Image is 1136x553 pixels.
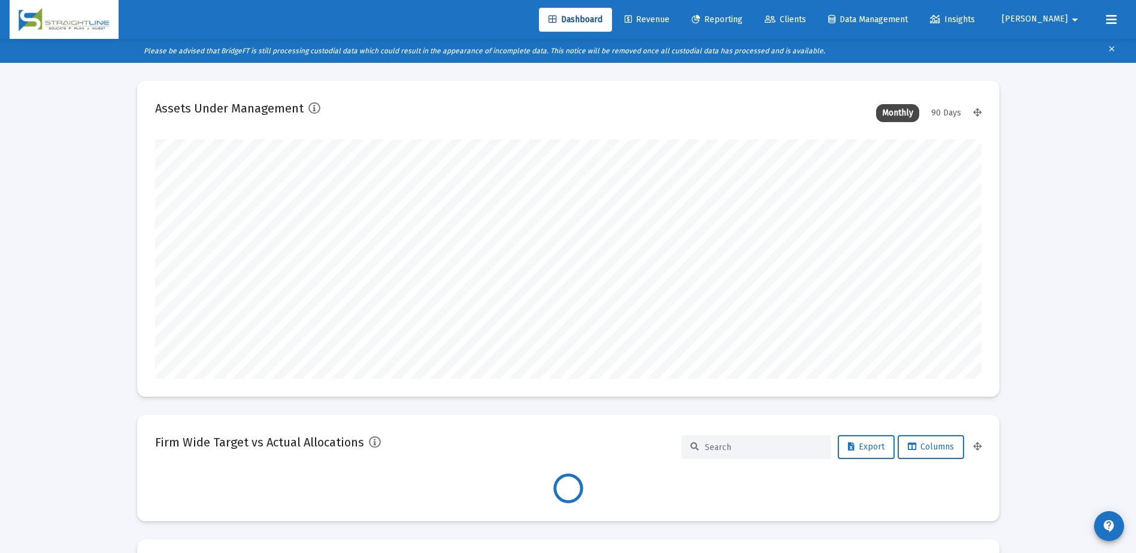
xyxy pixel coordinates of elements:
mat-icon: contact_support [1102,519,1116,533]
h2: Assets Under Management [155,99,304,118]
a: Revenue [615,8,679,32]
span: Insights [930,14,975,25]
div: Monthly [876,104,919,122]
mat-icon: clear [1107,42,1116,60]
img: Dashboard [19,8,110,32]
div: 90 Days [925,104,967,122]
span: Export [848,442,884,452]
span: Dashboard [549,14,602,25]
span: Clients [765,14,806,25]
button: Columns [898,435,964,459]
h2: Firm Wide Target vs Actual Allocations [155,433,364,452]
span: [PERSON_NAME] [1002,14,1068,25]
span: Columns [908,442,954,452]
a: Reporting [682,8,752,32]
button: Export [838,435,895,459]
span: Reporting [692,14,743,25]
i: Please be advised that BridgeFT is still processing custodial data which could result in the appe... [144,47,825,55]
span: Revenue [625,14,670,25]
input: Search [705,442,822,452]
a: Insights [920,8,984,32]
span: Data Management [828,14,908,25]
button: [PERSON_NAME] [987,7,1096,31]
a: Clients [755,8,816,32]
a: Data Management [819,8,917,32]
a: Dashboard [539,8,612,32]
mat-icon: arrow_drop_down [1068,8,1082,32]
